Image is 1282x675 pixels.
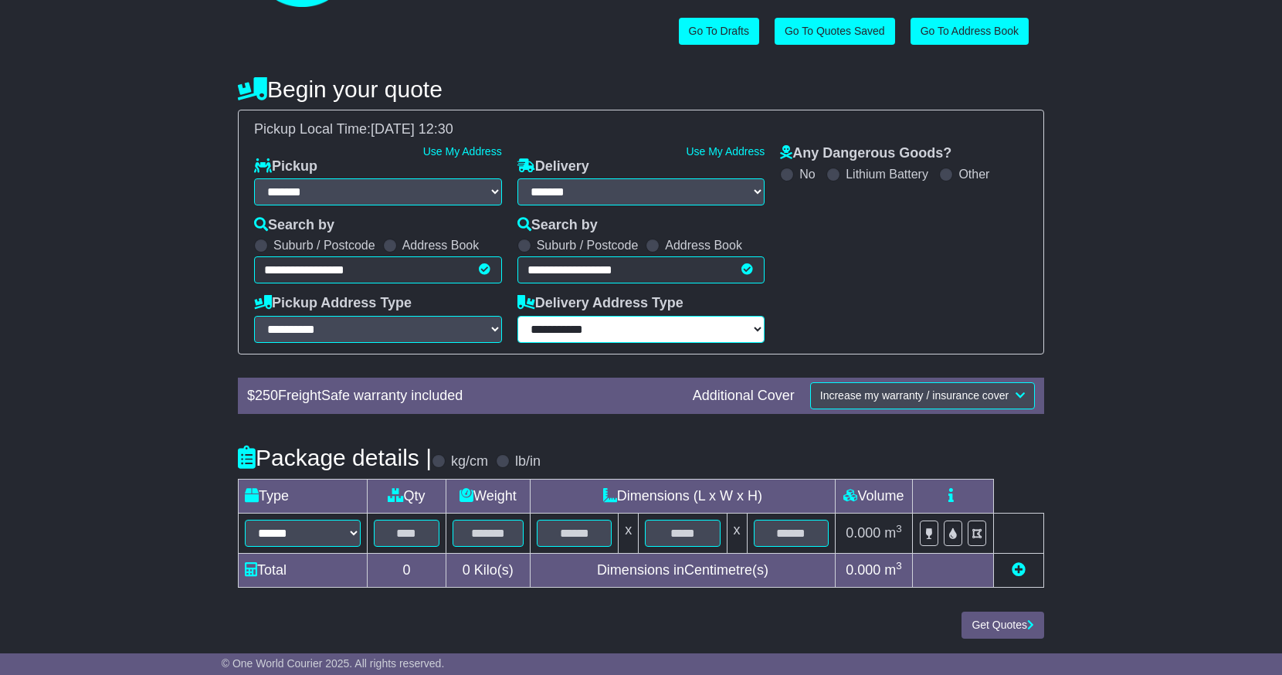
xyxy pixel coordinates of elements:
td: Dimensions in Centimetre(s) [530,553,835,587]
sup: 3 [896,523,902,534]
label: Pickup [254,158,317,175]
span: 0.000 [846,562,880,578]
span: Increase my warranty / insurance cover [820,389,1009,402]
label: Address Book [402,238,480,253]
td: Total [239,553,368,587]
span: 0 [463,562,470,578]
td: Dimensions (L x W x H) [530,479,835,513]
a: Use My Address [423,145,502,158]
span: © One World Courier 2025. All rights reserved. [222,657,445,670]
label: Suburb / Postcode [273,238,375,253]
a: Go To Drafts [679,18,759,45]
a: Go To Address Book [911,18,1029,45]
a: Add new item [1012,562,1026,578]
a: Use My Address [686,145,765,158]
sup: 3 [896,560,902,572]
label: Other [958,167,989,181]
h4: Package details | [238,445,432,470]
span: m [884,562,902,578]
label: lb/in [515,453,541,470]
label: Address Book [665,238,742,253]
label: Any Dangerous Goods? [780,145,951,162]
label: Suburb / Postcode [537,238,639,253]
label: Delivery Address Type [517,295,683,312]
td: Type [239,479,368,513]
div: Additional Cover [685,388,802,405]
h4: Begin your quote [238,76,1044,102]
a: Go To Quotes Saved [775,18,895,45]
button: Get Quotes [961,612,1044,639]
label: Delivery [517,158,589,175]
td: 0 [368,553,446,587]
span: 0.000 [846,525,880,541]
label: kg/cm [451,453,488,470]
label: Lithium Battery [846,167,928,181]
span: 250 [255,388,278,403]
div: Pickup Local Time: [246,121,1036,138]
td: Weight [446,479,530,513]
label: Search by [254,217,334,234]
span: m [884,525,902,541]
td: Volume [835,479,912,513]
span: [DATE] 12:30 [371,121,453,137]
td: Kilo(s) [446,553,530,587]
td: x [727,513,747,553]
label: Search by [517,217,598,234]
td: Qty [368,479,446,513]
label: Pickup Address Type [254,295,412,312]
td: x [619,513,639,553]
label: No [799,167,815,181]
div: $ FreightSafe warranty included [239,388,685,405]
button: Increase my warranty / insurance cover [810,382,1035,409]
